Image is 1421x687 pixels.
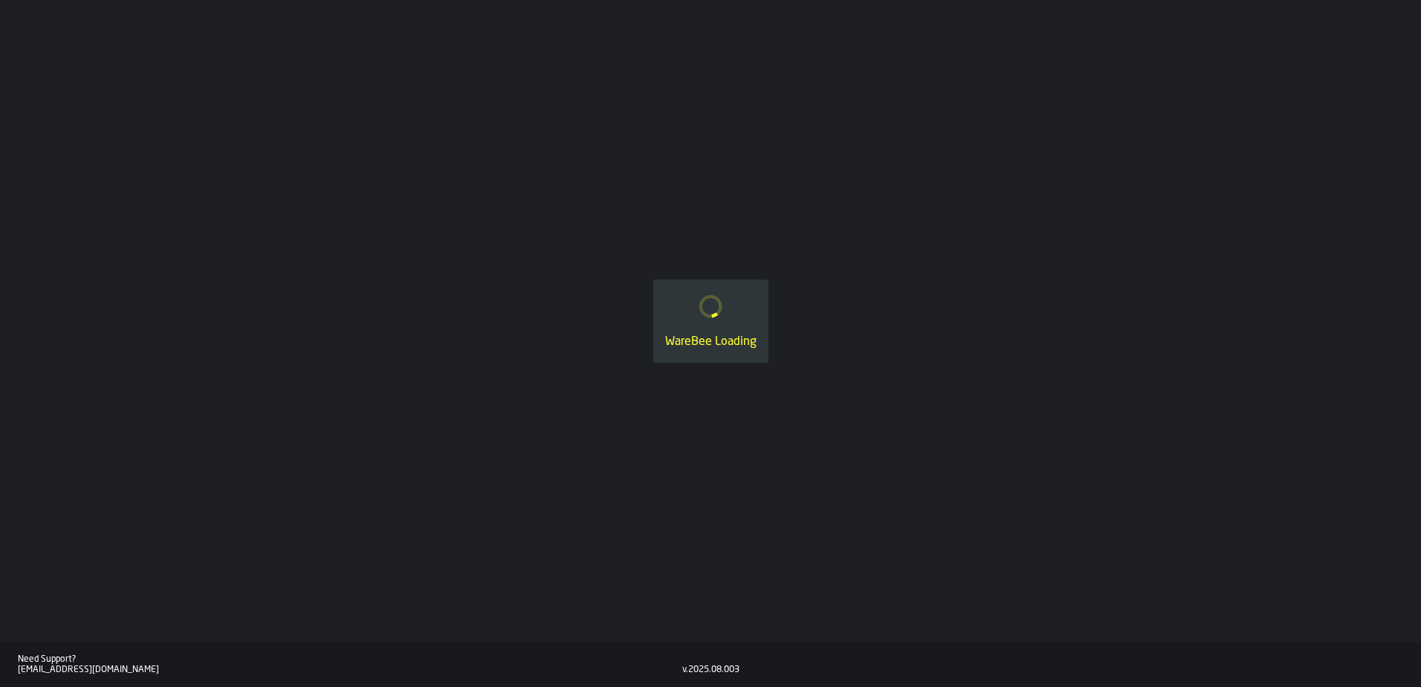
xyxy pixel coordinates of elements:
div: 2025.08.003 [688,665,739,675]
div: WareBee Loading [665,333,757,351]
a: Need Support?[EMAIL_ADDRESS][DOMAIN_NAME] [18,654,682,675]
div: v. [682,665,688,675]
div: Need Support? [18,654,682,665]
div: [EMAIL_ADDRESS][DOMAIN_NAME] [18,665,682,675]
